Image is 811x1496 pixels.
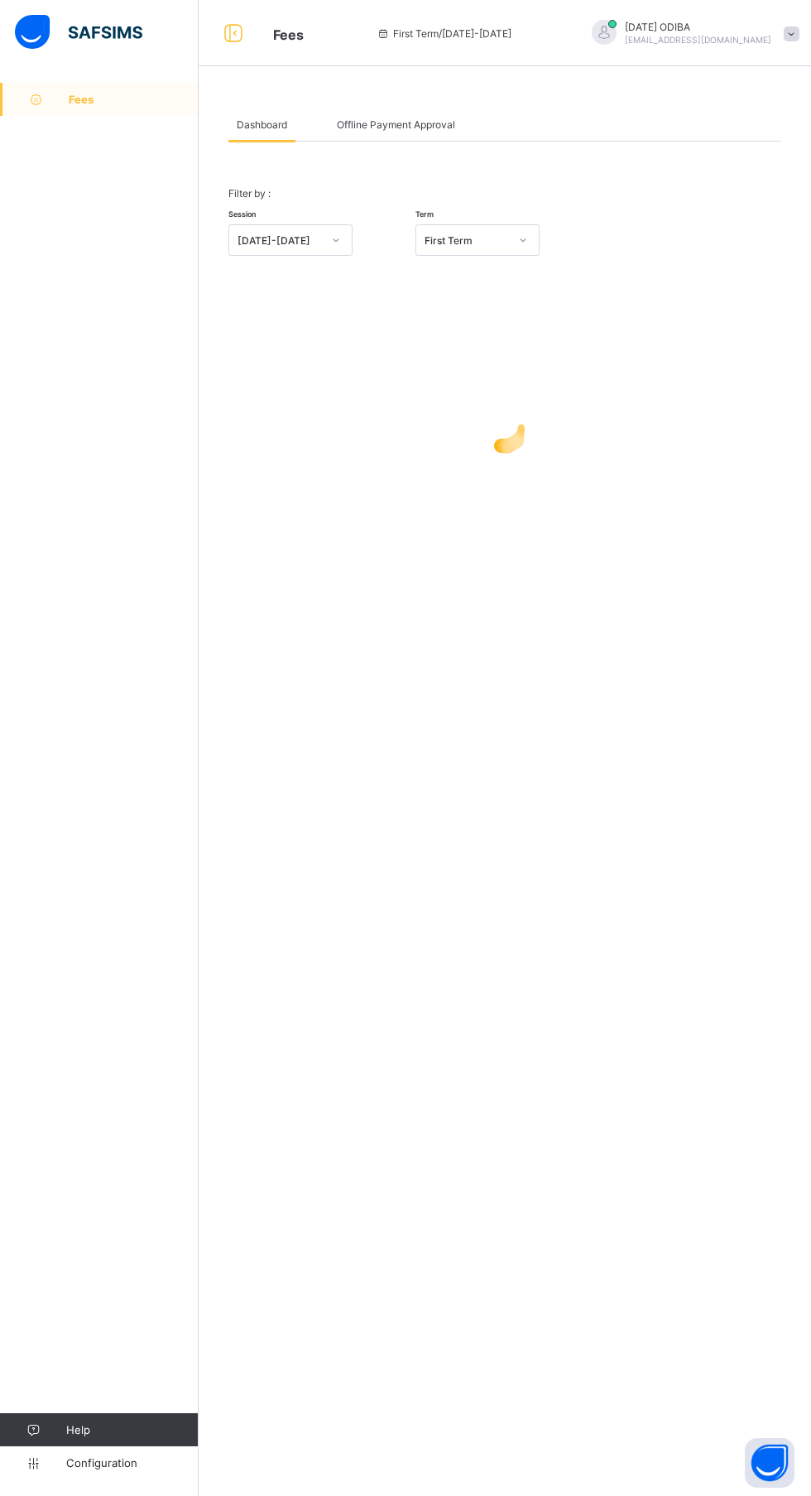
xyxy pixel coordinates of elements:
span: Help [66,1423,198,1436]
span: Configuration [66,1456,198,1470]
span: Dashboard [237,118,287,131]
span: Filter by : [228,187,271,200]
span: Offline Payment Approval [337,118,455,131]
div: FRIDAYODIBA [575,20,807,47]
span: [DATE] ODIBA [625,21,771,33]
span: [EMAIL_ADDRESS][DOMAIN_NAME] [625,35,771,45]
span: Fees [273,26,304,43]
img: safsims [15,15,142,50]
span: session/term information [377,27,511,40]
button: Open asap [745,1438,794,1488]
div: [DATE]-[DATE] [238,234,322,247]
span: Session [228,209,256,219]
span: Term [415,209,434,219]
div: First Term [425,234,509,247]
span: Fees [69,93,199,106]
